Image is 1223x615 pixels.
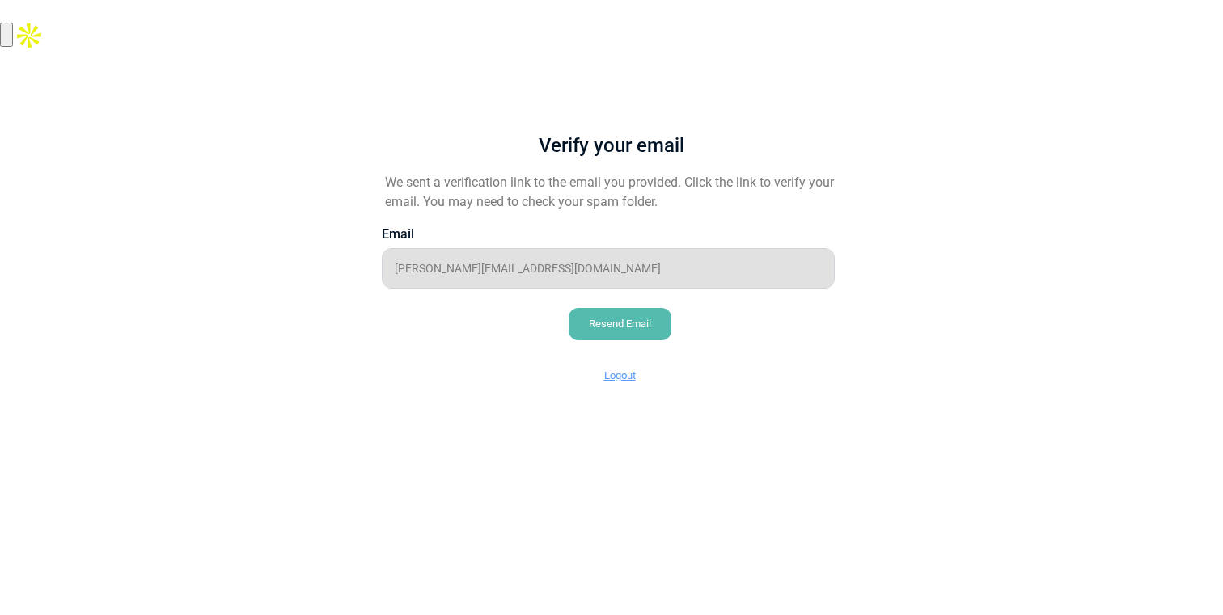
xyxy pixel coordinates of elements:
div: Logout [584,360,656,392]
p: We sent a verification link to the email you provided. Click the link to verify your email. You m... [385,173,838,212]
p: Verify your email [539,131,684,160]
img: Apollo [13,19,45,52]
div: Email [382,225,835,244]
div: Resend Email [569,308,671,340]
